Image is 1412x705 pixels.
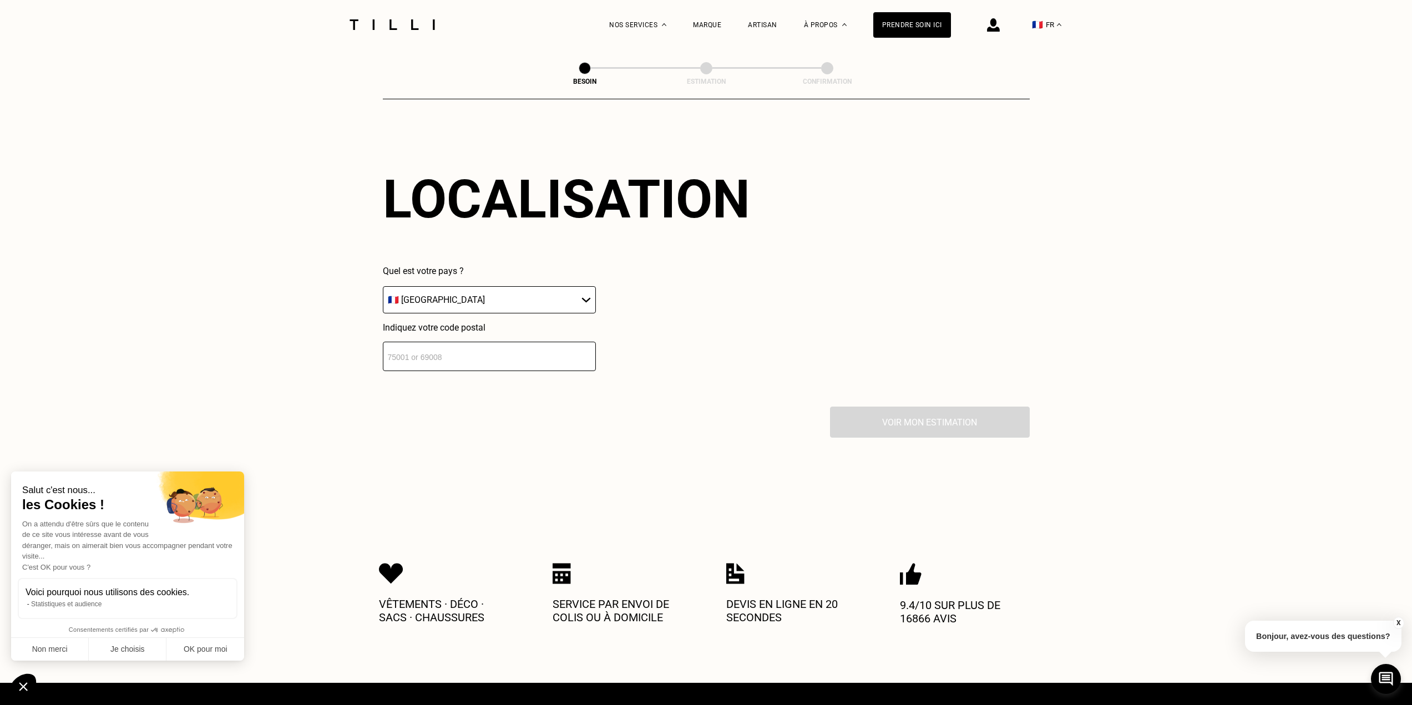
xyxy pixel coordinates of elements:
[651,78,762,85] div: Estimation
[726,563,745,584] img: Icon
[1057,23,1061,26] img: menu déroulant
[383,342,596,371] input: 75001 or 69008
[693,21,721,29] a: Marque
[553,563,571,584] img: Icon
[553,597,686,624] p: Service par envoi de colis ou à domicile
[383,168,750,230] div: Localisation
[726,597,859,624] p: Devis en ligne en 20 secondes
[987,18,1000,32] img: icône connexion
[1245,621,1401,652] p: Bonjour, avez-vous des questions?
[873,12,951,38] a: Prendre soin ici
[842,23,847,26] img: Menu déroulant à propos
[748,21,777,29] a: Artisan
[900,599,1033,625] p: 9.4/10 sur plus de 16866 avis
[772,78,883,85] div: Confirmation
[1032,19,1043,30] span: 🇫🇷
[383,266,596,276] p: Quel est votre pays ?
[529,78,640,85] div: Besoin
[379,597,512,624] p: Vêtements · Déco · Sacs · Chaussures
[383,322,596,333] p: Indiquez votre code postal
[379,563,403,584] img: Icon
[346,19,439,30] img: Logo du service de couturière Tilli
[1393,617,1404,629] button: X
[900,563,922,585] img: Icon
[662,23,666,26] img: Menu déroulant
